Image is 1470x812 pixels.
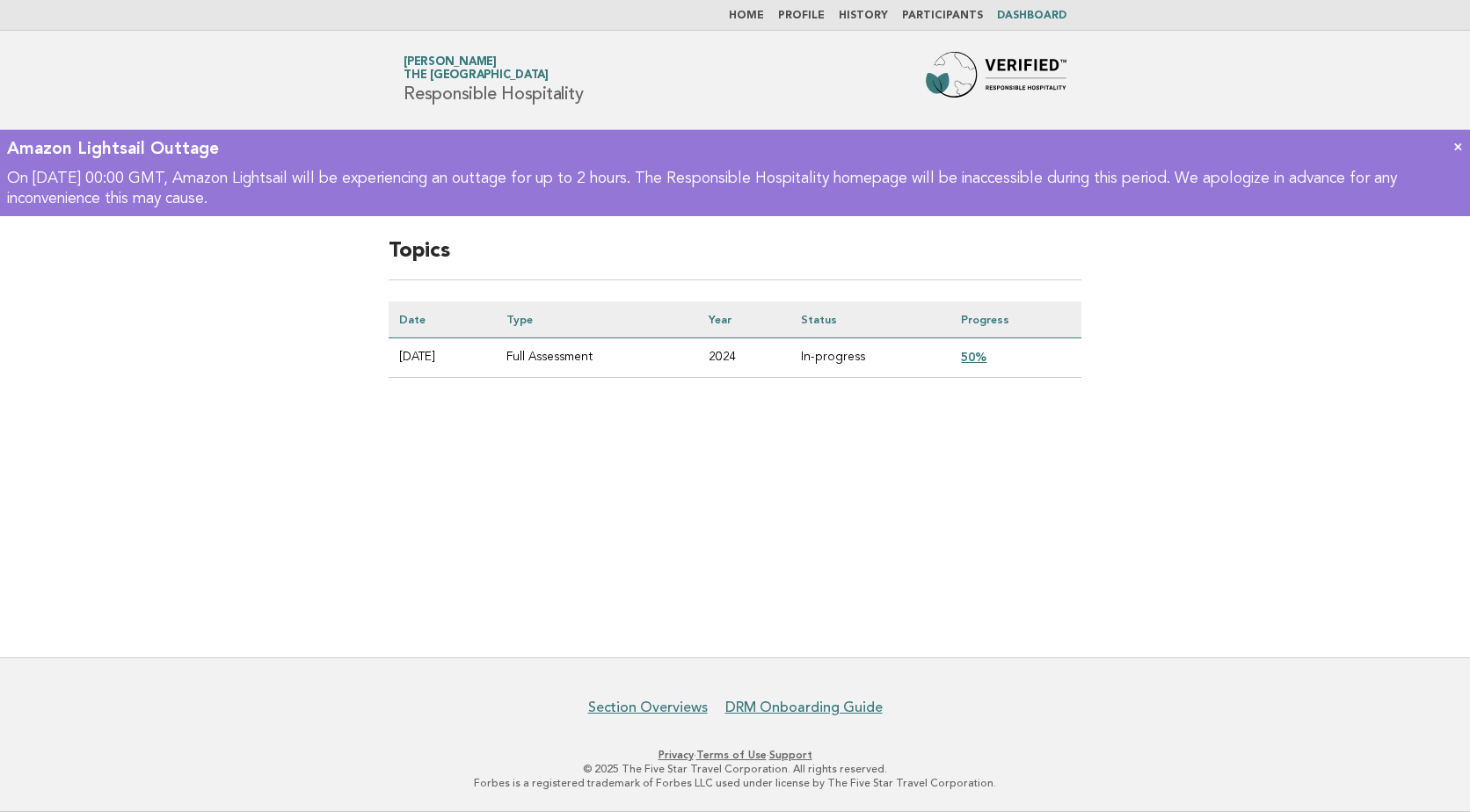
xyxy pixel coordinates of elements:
a: × [1453,137,1463,156]
p: Forbes is a registered trademark of Forbes LLC used under license by The Five Star Travel Corpora... [197,776,1273,790]
div: Amazon Lightsail Outtage [7,137,1463,160]
th: Year [698,301,790,338]
th: Type [496,301,697,338]
h2: Topics [389,237,1081,280]
td: Full Assessment [496,338,697,378]
td: In-progress [790,338,950,378]
a: Dashboard [997,11,1066,21]
a: Profile [778,11,825,21]
a: Privacy [659,749,694,761]
h1: Responsible Hospitality [404,57,583,103]
a: Participants [902,11,983,21]
th: Status [790,301,950,338]
a: 50% [961,350,986,364]
p: · · [197,748,1273,762]
td: 2024 [698,338,790,378]
th: Progress [950,301,1081,338]
p: On [DATE] 00:00 GMT, Amazon Lightsail will be experiencing an outtage for up to 2 hours. The Resp... [7,169,1463,210]
td: [DATE] [389,338,496,378]
a: Terms of Use [696,749,767,761]
a: Section Overviews [588,699,708,716]
p: © 2025 The Five Star Travel Corporation. All rights reserved. [197,762,1273,776]
a: History [839,11,888,21]
a: Support [769,749,812,761]
th: Date [389,301,496,338]
span: The [GEOGRAPHIC_DATA] [404,70,549,82]
a: Home [729,11,764,21]
a: DRM Onboarding Guide [725,699,883,716]
a: [PERSON_NAME]The [GEOGRAPHIC_DATA] [404,56,549,81]
img: Forbes Travel Guide [926,52,1066,108]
